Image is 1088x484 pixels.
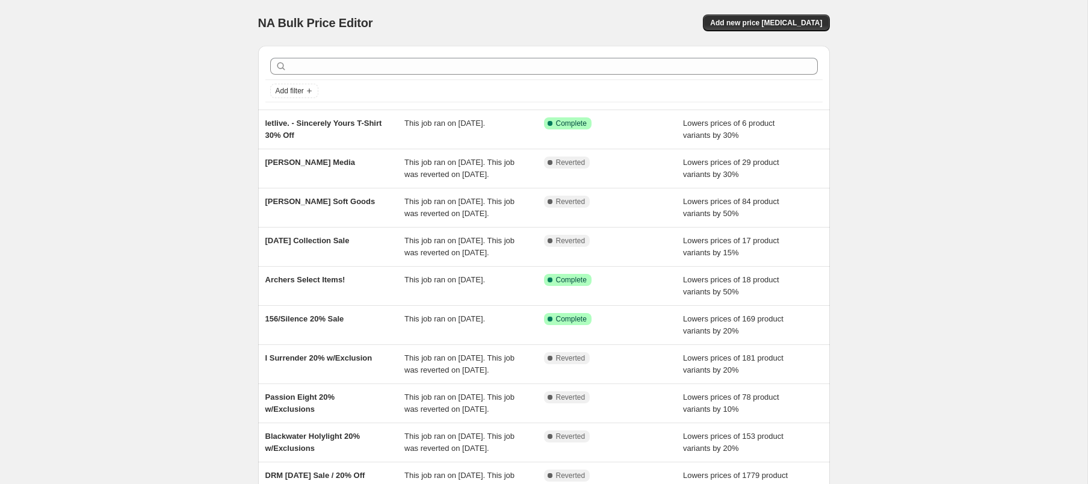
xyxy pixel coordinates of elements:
[265,471,365,480] span: DRM [DATE] Sale / 20% Off
[556,119,587,128] span: Complete
[404,119,485,128] span: This job ran on [DATE].
[404,275,485,284] span: This job ran on [DATE].
[556,392,586,402] span: Reverted
[683,119,774,140] span: Lowers prices of 6 product variants by 30%
[265,392,335,414] span: Passion Eight 20% w/Exclusions
[270,84,318,98] button: Add filter
[404,353,515,374] span: This job ran on [DATE]. This job was reverted on [DATE].
[556,197,586,206] span: Reverted
[556,314,587,324] span: Complete
[710,18,822,28] span: Add new price [MEDICAL_DATA]
[265,275,345,284] span: Archers Select Items!
[404,392,515,414] span: This job ran on [DATE]. This job was reverted on [DATE].
[683,392,779,414] span: Lowers prices of 78 product variants by 10%
[556,275,587,285] span: Complete
[265,432,360,453] span: Blackwater Holylight 20% w/Exclusions
[683,236,779,257] span: Lowers prices of 17 product variants by 15%
[556,158,586,167] span: Reverted
[404,197,515,218] span: This job ran on [DATE]. This job was reverted on [DATE].
[404,432,515,453] span: This job ran on [DATE]. This job was reverted on [DATE].
[258,16,373,29] span: NA Bulk Price Editor
[265,314,344,323] span: 156/Silence 20% Sale
[683,353,784,374] span: Lowers prices of 181 product variants by 20%
[404,236,515,257] span: This job ran on [DATE]. This job was reverted on [DATE].
[404,158,515,179] span: This job ran on [DATE]. This job was reverted on [DATE].
[683,432,784,453] span: Lowers prices of 153 product variants by 20%
[265,158,356,167] span: [PERSON_NAME] Media
[703,14,829,31] button: Add new price [MEDICAL_DATA]
[683,197,779,218] span: Lowers prices of 84 product variants by 50%
[556,432,586,441] span: Reverted
[683,314,784,335] span: Lowers prices of 169 product variants by 20%
[276,86,304,96] span: Add filter
[404,314,485,323] span: This job ran on [DATE].
[556,353,586,363] span: Reverted
[556,236,586,246] span: Reverted
[265,353,372,362] span: I Surrender 20% w/Exclusion
[265,119,382,140] span: letlive. - Sincerely Yours T-Shirt 30% Off
[683,158,779,179] span: Lowers prices of 29 product variants by 30%
[556,471,586,480] span: Reverted
[265,236,350,245] span: [DATE] Collection Sale
[265,197,376,206] span: [PERSON_NAME] Soft Goods
[683,275,779,296] span: Lowers prices of 18 product variants by 50%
